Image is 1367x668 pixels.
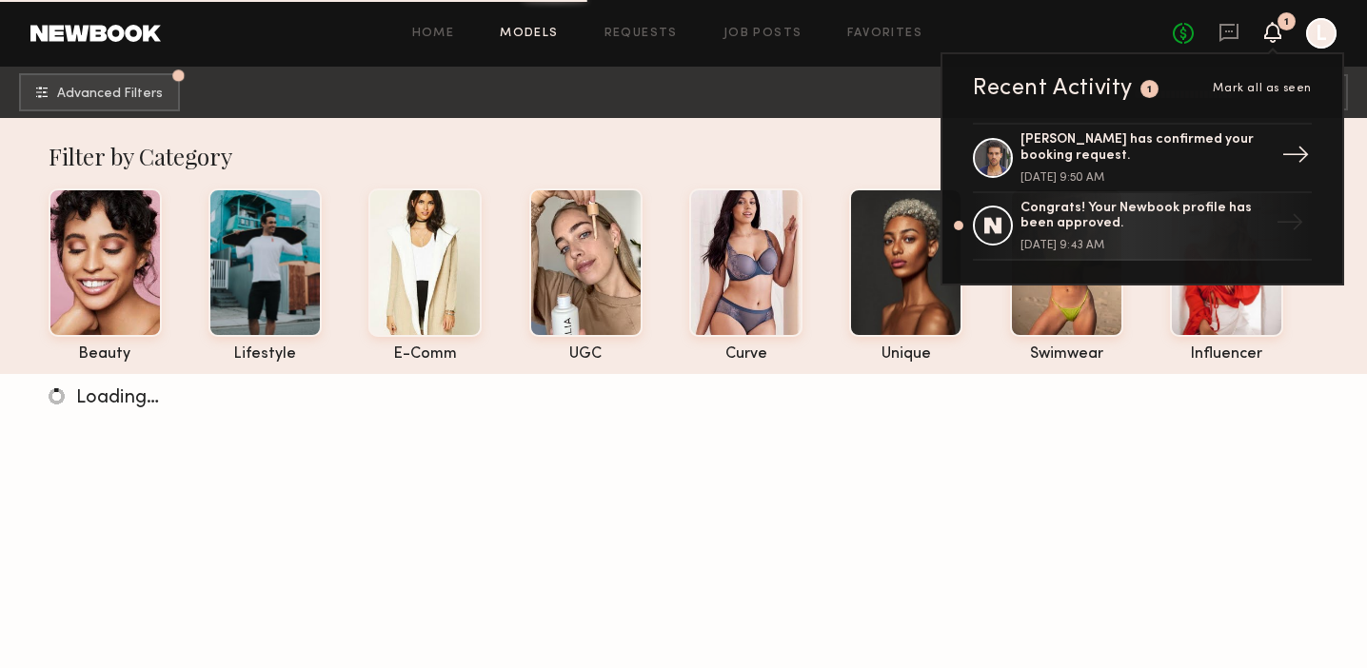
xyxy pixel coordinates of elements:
div: Filter by Category [49,141,1338,171]
div: [DATE] 9:50 AM [1020,172,1268,184]
div: lifestyle [208,346,322,363]
div: Recent Activity [973,77,1133,100]
a: Home [412,28,455,40]
a: Requests [604,28,678,40]
div: unique [849,346,962,363]
button: Advanced Filters [19,73,180,111]
span: Mark all as seen [1213,83,1312,94]
a: Favorites [847,28,922,40]
div: → [1268,201,1312,250]
div: [PERSON_NAME] has confirmed your booking request. [1020,132,1268,165]
div: influencer [1170,346,1283,363]
div: Congrats! Your Newbook profile has been approved. [1020,201,1268,233]
a: Job Posts [723,28,802,40]
div: 1 [1147,85,1153,95]
div: [DATE] 9:43 AM [1020,240,1268,251]
span: Loading… [76,389,159,407]
div: beauty [49,346,162,363]
div: → [1274,133,1317,183]
div: swimwear [1010,346,1123,363]
a: Models [500,28,558,40]
a: [PERSON_NAME] has confirmed your booking request.[DATE] 9:50 AM→ [973,123,1312,193]
div: UGC [529,346,643,363]
span: Advanced Filters [57,88,163,101]
div: curve [689,346,802,363]
a: L [1306,18,1337,49]
div: e-comm [368,346,482,363]
a: Congrats! Your Newbook profile has been approved.[DATE] 9:43 AM→ [973,193,1312,262]
div: 1 [1284,17,1289,28]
